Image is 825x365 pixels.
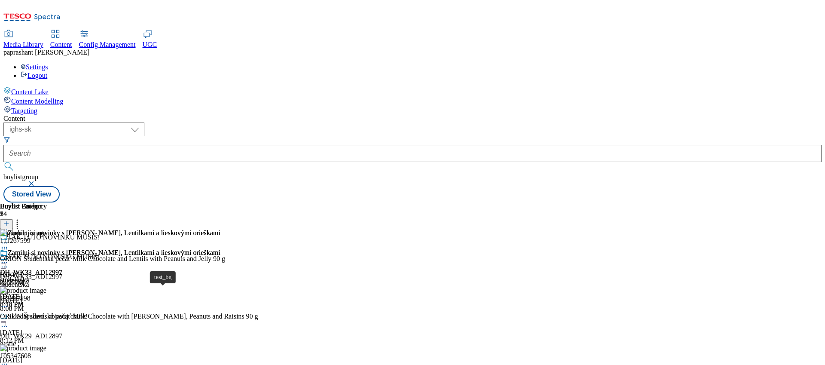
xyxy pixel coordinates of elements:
[10,49,89,56] span: prashant [PERSON_NAME]
[3,105,822,115] a: Targeting
[3,136,10,143] svg: Search Filters
[11,98,63,105] span: Content Modelling
[50,31,72,49] a: Content
[11,88,49,95] span: Content Lake
[3,86,822,96] a: Content Lake
[3,96,822,105] a: Content Modelling
[79,41,136,48] span: Config Management
[3,115,822,123] div: Content
[3,173,38,181] span: buylistgroup
[21,72,47,79] a: Logout
[3,49,10,56] span: pa
[3,186,60,202] button: Stored View
[79,31,136,49] a: Config Management
[11,107,37,114] span: Targeting
[143,41,157,48] span: UGC
[3,145,822,162] input: Search
[50,41,72,48] span: Content
[3,41,43,48] span: Media Library
[21,63,48,71] a: Settings
[143,31,157,49] a: UGC
[3,31,43,49] a: Media Library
